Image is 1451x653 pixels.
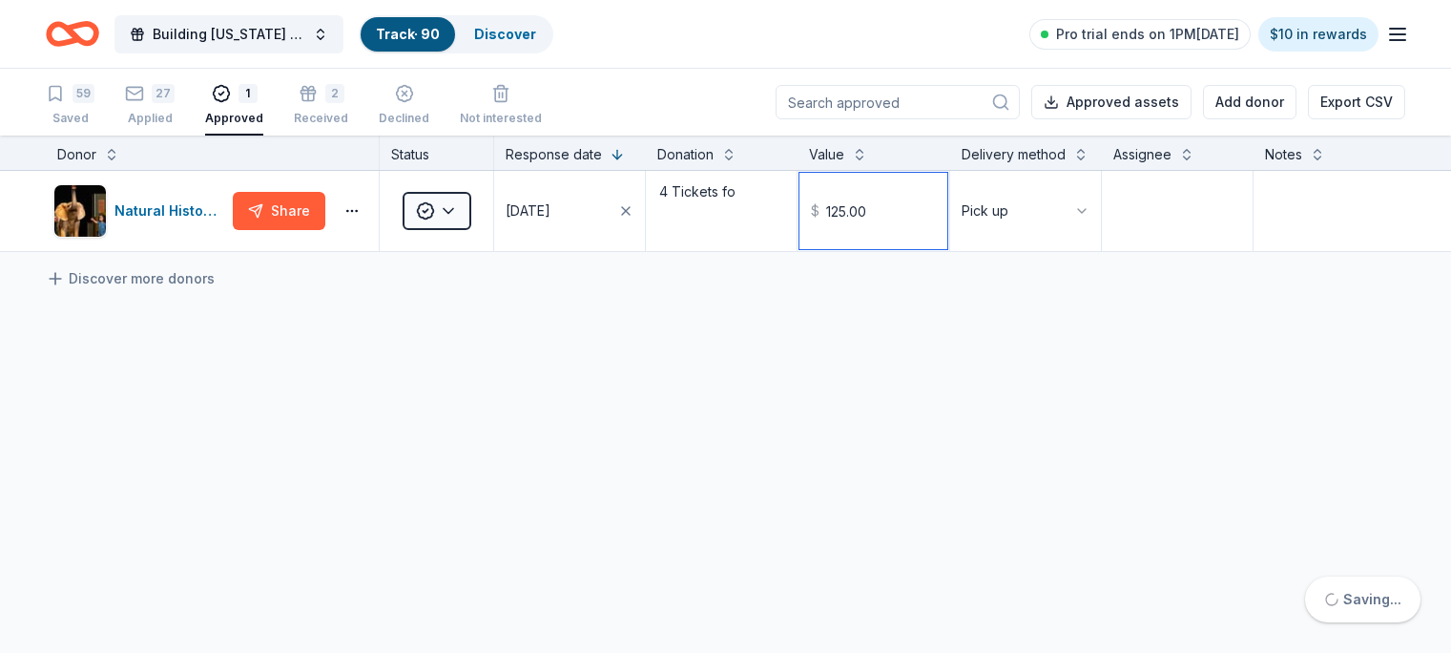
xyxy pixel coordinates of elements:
div: [DATE] [506,200,550,222]
button: [DATE] [494,171,645,251]
span: Building [US_STATE] Youth Gala [153,23,305,46]
a: Home [46,11,99,56]
button: 1Approved [205,76,263,136]
div: Notes [1265,143,1302,166]
button: Share [233,192,325,230]
div: Donor [57,143,96,166]
div: Response date [506,143,602,166]
div: Donation [657,143,714,166]
button: Export CSV [1308,85,1405,119]
input: Search approved [776,85,1020,119]
button: Add donor [1203,85,1296,119]
div: Delivery method [962,143,1066,166]
a: Discover more donors [46,267,215,290]
div: Value [809,143,844,166]
div: Natural History [GEOGRAPHIC_DATA][US_STATE] [114,200,225,222]
button: Not interested [460,76,542,136]
button: Track· 90Discover [359,15,553,53]
a: Discover [474,26,536,42]
a: Pro trial ends on 1PM[DATE] [1029,19,1251,50]
div: Not interested [460,111,542,126]
button: Declined [379,76,429,136]
textarea: 4 Tickets fo [648,173,795,249]
div: 2 [325,84,344,103]
a: Track· 90 [376,26,440,42]
div: Applied [125,111,175,126]
button: 27Applied [125,76,175,136]
div: 59 [73,84,94,103]
div: Status [380,136,494,170]
button: 2Received [294,76,348,136]
div: Declined [379,111,429,126]
button: 59Saved [46,76,94,136]
button: Approved assets [1031,85,1192,119]
span: Pro trial ends on 1PM[DATE] [1056,23,1239,46]
img: Image for Natural History Museum of Utah [54,185,106,237]
button: Building [US_STATE] Youth Gala [114,15,343,53]
div: Approved [205,111,263,126]
div: Saved [46,111,94,126]
div: Received [294,111,348,126]
a: $10 in rewards [1258,17,1378,52]
button: Image for Natural History Museum of UtahNatural History [GEOGRAPHIC_DATA][US_STATE] [53,184,225,238]
div: Assignee [1113,143,1171,166]
div: 1 [238,84,258,103]
div: 27 [152,84,175,103]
